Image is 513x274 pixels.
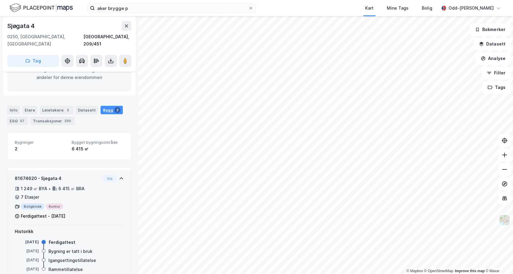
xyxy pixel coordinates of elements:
div: Bolig [422,5,432,12]
iframe: Chat Widget [483,245,513,274]
div: 2 [65,107,71,113]
div: [DATE] [15,239,39,245]
div: [DATE] [15,248,39,254]
div: 230 [63,118,72,124]
div: Datasett [76,106,98,114]
div: 0250, [GEOGRAPHIC_DATA], [GEOGRAPHIC_DATA] [7,33,83,48]
div: • [48,186,51,191]
div: Mine Tags [387,5,409,12]
div: ESG [7,117,28,125]
div: 57 [19,118,26,124]
div: [GEOGRAPHIC_DATA], 209/451 [83,33,131,48]
div: 1 249 ㎡ BYA [21,185,47,192]
a: Improve this map [455,269,485,273]
div: 6 415 ㎡ [72,145,124,153]
div: Info [7,106,20,114]
div: Ferdigattest - [DATE] [21,213,65,220]
button: Filter [482,67,511,79]
button: Analyse [476,52,511,65]
span: Bygget bygningsområde [72,140,124,145]
div: [DATE] [15,266,39,272]
div: Sjøgata 4 [7,21,36,31]
div: Leietakere [40,106,73,114]
div: 7 Etasjer [21,194,39,201]
div: 2 [15,145,67,153]
div: Ferdigattest [49,239,75,246]
button: Datasett [474,38,511,50]
div: Bygning er tatt i bruk [48,248,92,255]
button: Bokmerker [470,24,511,36]
div: Rammetillatelse [48,266,83,273]
div: Kart [365,5,374,12]
a: Mapbox [406,269,423,273]
div: Det er ingen hovedeiere med signifikante andeler for denne eiendommen [8,57,131,91]
a: OpenStreetMap [424,269,453,273]
img: Z [499,214,510,226]
input: Søk på adresse, matrikkel, gårdeiere, leietakere eller personer [95,4,248,13]
div: Historikk [15,228,124,235]
div: [DATE] [15,257,39,263]
div: 2 [114,107,120,113]
div: Transaksjoner [30,117,75,125]
button: Vis [103,175,117,182]
button: Tags [483,81,511,93]
div: Eiere [22,106,37,114]
div: 6 415 ㎡ BRA [58,185,85,192]
div: Igangsettingstillatelse [48,257,96,264]
span: Bygninger [15,140,67,145]
div: Odd-[PERSON_NAME] [449,5,494,12]
div: Bygg [101,106,123,114]
button: Tag [7,55,59,67]
img: logo.f888ab2527a4732fd821a326f86c7f29.svg [10,3,73,13]
div: 81674620 - Sjøgata 4 [15,175,101,182]
div: Kontrollprogram for chat [483,245,513,274]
